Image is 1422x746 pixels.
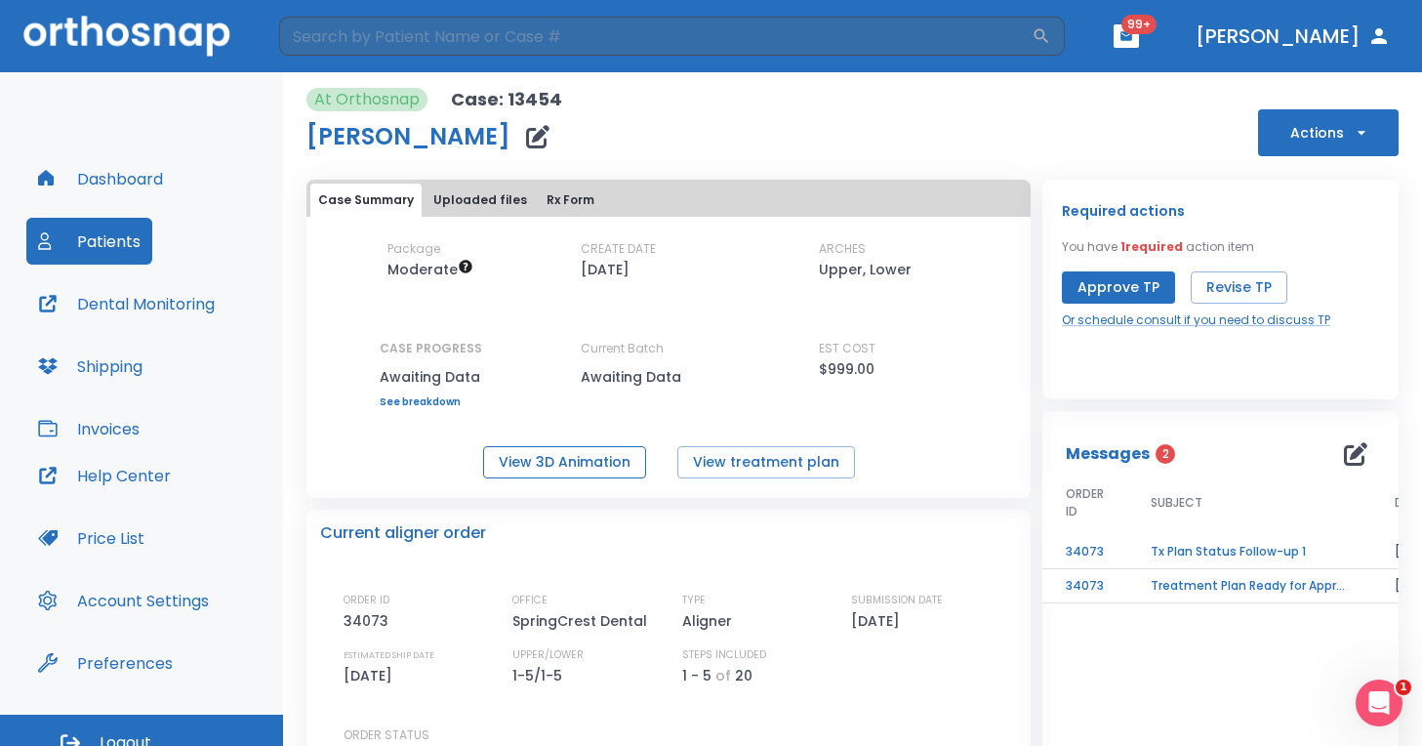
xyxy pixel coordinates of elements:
button: Dashboard [26,155,175,202]
button: Case Summary [310,184,422,217]
p: SpringCrest Dental [512,609,654,633]
p: [DATE] [581,258,630,281]
span: 1 required [1120,238,1183,255]
p: of [715,664,731,687]
p: Case: 13454 [451,88,562,111]
p: Package [387,240,440,258]
button: Approve TP [1062,271,1175,304]
button: Rx Form [539,184,602,217]
p: $999.00 [819,357,874,381]
span: 1 [1396,680,1411,695]
p: ARCHES [819,240,866,258]
button: Price List [26,515,156,561]
button: Account Settings [26,577,221,624]
a: See breakdown [380,396,482,408]
p: Upper, Lower [819,258,912,281]
p: SUBMISSION DATE [851,592,943,609]
span: 2 [1156,444,1175,464]
span: Up to 20 Steps (40 aligners) [387,260,473,279]
p: 1-5/1-5 [512,664,569,687]
p: Aligner [682,609,739,633]
p: OFFICE [512,592,548,609]
div: tabs [310,184,1027,217]
p: Current Batch [581,340,756,357]
p: Awaiting Data [380,365,482,389]
p: [DATE] [344,664,399,687]
p: Required actions [1062,199,1185,223]
button: [PERSON_NAME] [1188,19,1399,54]
button: Uploaded files [426,184,535,217]
a: Or schedule consult if you need to discuss TP [1062,311,1330,329]
button: View treatment plan [677,446,855,478]
span: ORDER ID [1066,485,1104,520]
td: 34073 [1042,569,1127,603]
p: CREATE DATE [581,240,656,258]
td: 34073 [1042,535,1127,569]
button: Shipping [26,343,154,390]
p: 34073 [344,609,395,633]
button: Invoices [26,405,151,452]
p: ESTIMATED SHIP DATE [344,646,434,664]
p: TYPE [682,592,706,609]
p: Awaiting Data [581,365,756,389]
div: Tooltip anchor [169,654,186,672]
button: Revise TP [1191,271,1287,304]
td: Tx Plan Status Follow-up 1 [1127,535,1371,569]
h1: [PERSON_NAME] [306,125,510,148]
p: 1 - 5 [682,664,711,687]
p: [DATE] [851,609,907,633]
span: 99+ [1121,15,1157,34]
p: ORDER STATUS [344,726,1017,744]
button: View 3D Animation [483,446,646,478]
iframe: Intercom live chat [1356,680,1402,726]
p: At Orthosnap [314,88,420,111]
p: 20 [735,664,752,687]
p: ORDER ID [344,592,389,609]
p: STEPS INCLUDED [682,646,766,664]
img: Orthosnap [23,16,230,56]
span: SUBJECT [1151,494,1202,512]
p: Current aligner order [320,521,486,545]
td: Treatment Plan Ready for Approval! [1127,569,1371,603]
p: Messages [1066,442,1150,466]
p: CASE PROGRESS [380,340,482,357]
p: UPPER/LOWER [512,646,584,664]
button: Preferences [26,640,184,686]
input: Search by Patient Name or Case # [279,17,1032,56]
button: Patients [26,218,152,265]
button: Actions [1258,109,1399,156]
p: You have action item [1062,238,1254,256]
button: Help Center [26,452,183,499]
p: EST COST [819,340,875,357]
button: Dental Monitoring [26,280,226,327]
